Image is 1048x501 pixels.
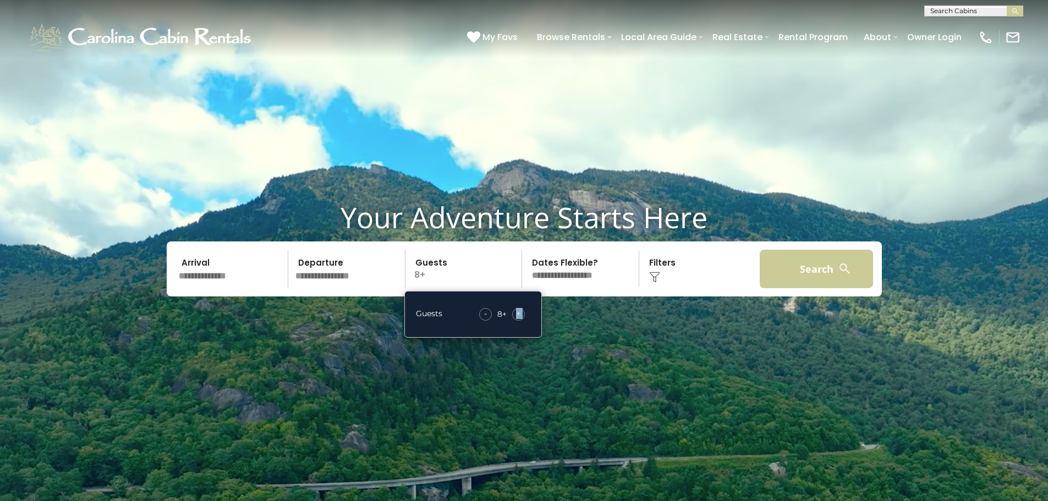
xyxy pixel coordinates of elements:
[838,262,852,276] img: search-regular-white.png
[773,27,853,47] a: Rental Program
[516,308,520,319] span: +
[707,27,768,47] a: Real Estate
[978,30,994,45] img: phone-regular-white.png
[902,27,967,47] a: Owner Login
[474,308,530,321] div: +
[497,309,502,320] div: 8
[858,27,897,47] a: About
[8,200,1040,234] h1: Your Adventure Starts Here
[1005,30,1020,45] img: mail-regular-white.png
[616,27,702,47] a: Local Area Guide
[760,250,874,288] button: Search
[649,272,660,283] img: filter--v1.png
[409,250,522,288] p: 8+
[482,30,518,44] span: My Favs
[28,21,256,54] img: White-1-1-2.png
[416,310,442,318] h5: Guests
[531,27,611,47] a: Browse Rentals
[484,308,487,319] span: -
[467,30,520,45] a: My Favs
